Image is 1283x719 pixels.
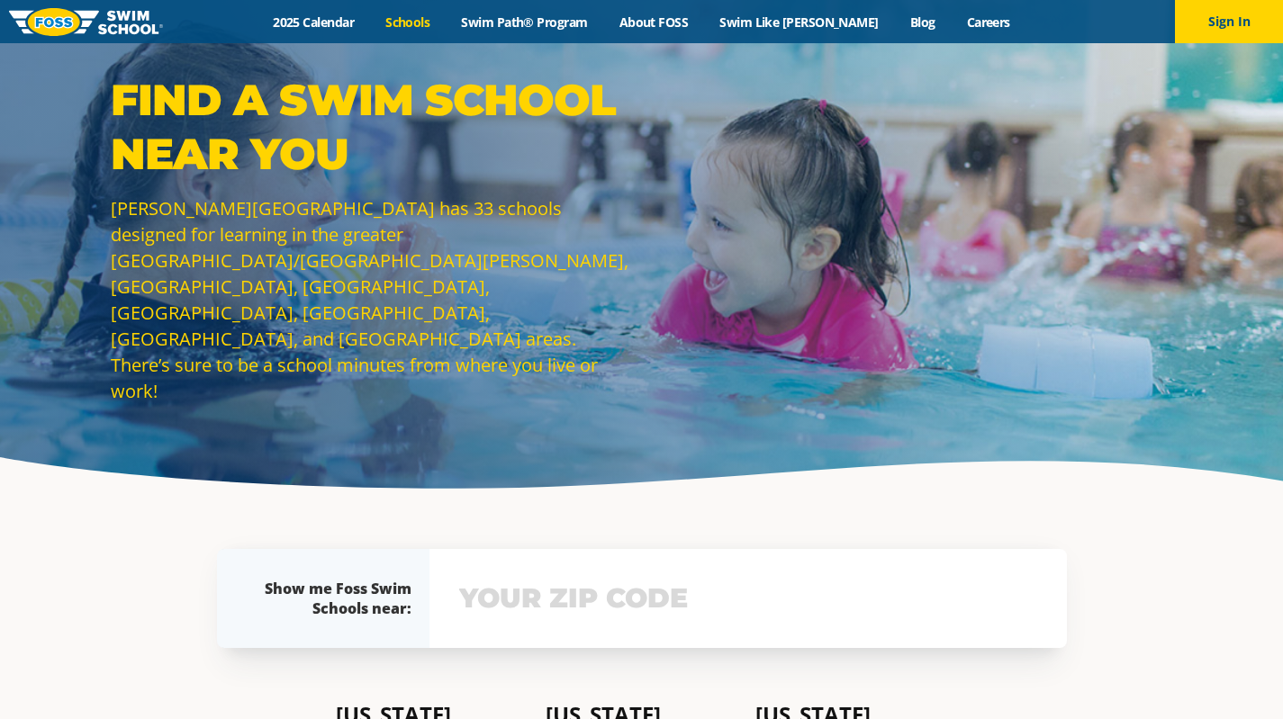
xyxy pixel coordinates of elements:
[111,73,633,181] p: Find a Swim School Near You
[446,13,603,31] a: Swim Path® Program
[603,13,704,31] a: About FOSS
[894,13,951,31] a: Blog
[258,13,370,31] a: 2025 Calendar
[111,195,633,404] p: [PERSON_NAME][GEOGRAPHIC_DATA] has 33 schools designed for learning in the greater [GEOGRAPHIC_DA...
[9,8,163,36] img: FOSS Swim School Logo
[455,572,1042,625] input: YOUR ZIP CODE
[253,579,411,618] div: Show me Foss Swim Schools near:
[951,13,1025,31] a: Careers
[370,13,446,31] a: Schools
[704,13,895,31] a: Swim Like [PERSON_NAME]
